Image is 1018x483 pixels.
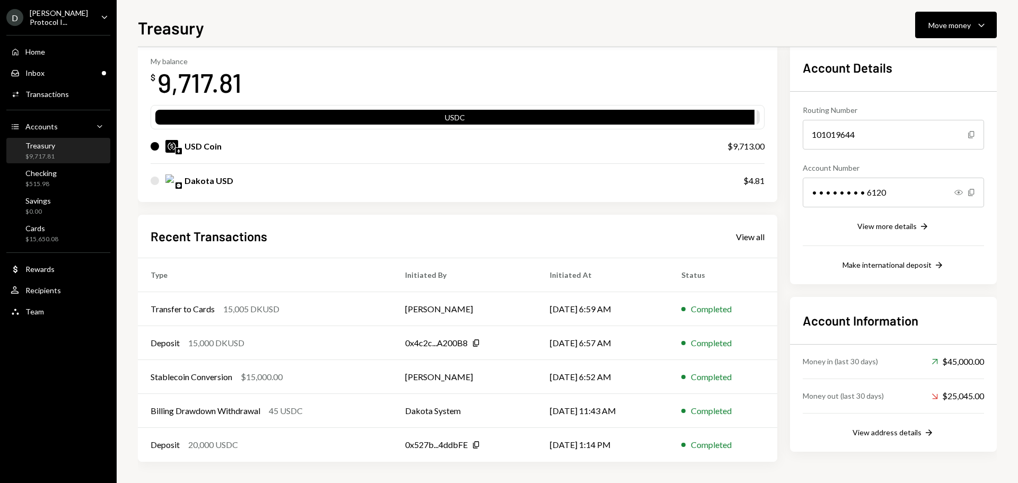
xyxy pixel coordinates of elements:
[691,303,732,315] div: Completed
[392,360,537,394] td: [PERSON_NAME]
[223,303,279,315] div: 15,005 DKUSD
[932,355,984,368] div: $45,000.00
[803,59,984,76] h2: Account Details
[25,265,55,274] div: Rewards
[25,169,57,178] div: Checking
[25,68,45,77] div: Inbox
[151,57,242,66] div: My balance
[853,427,934,439] button: View address details
[691,405,732,417] div: Completed
[853,428,922,437] div: View address details
[25,235,58,244] div: $15,650.08
[537,360,669,394] td: [DATE] 6:52 AM
[405,337,468,349] div: 0x4c2c...A200B8
[691,438,732,451] div: Completed
[6,117,110,136] a: Accounts
[30,8,92,27] div: [PERSON_NAME] Protocol I...
[6,221,110,246] a: Cards$15,650.08
[269,405,303,417] div: 45 USDC
[843,260,944,271] button: Make international deposit
[6,165,110,191] a: Checking$515.98
[392,394,537,428] td: Dakota System
[537,326,669,360] td: [DATE] 6:57 AM
[25,152,55,161] div: $9,717.81
[803,312,984,329] h2: Account Information
[405,438,468,451] div: 0x527b...4ddbFE
[185,174,233,187] div: Dakota USD
[537,258,669,292] th: Initiated At
[25,196,51,205] div: Savings
[803,120,984,150] div: 101019644
[6,280,110,300] a: Recipients
[185,140,222,153] div: USD Coin
[743,174,765,187] div: $4.81
[188,337,244,349] div: 15,000 DKUSD
[175,148,182,154] img: ethereum-mainnet
[151,303,215,315] div: Transfer to Cards
[155,112,754,127] div: USDC
[803,356,878,367] div: Money in (last 30 days)
[188,438,238,451] div: 20,000 USDC
[175,182,182,189] img: base-mainnet
[691,337,732,349] div: Completed
[6,42,110,61] a: Home
[727,140,765,153] div: $9,713.00
[151,72,155,83] div: $
[25,90,69,99] div: Transactions
[537,428,669,462] td: [DATE] 1:14 PM
[25,286,61,295] div: Recipients
[25,180,57,189] div: $515.98
[803,178,984,207] div: • • • • • • • • 6120
[25,122,58,131] div: Accounts
[6,302,110,321] a: Team
[736,232,765,242] div: View all
[803,162,984,173] div: Account Number
[25,224,58,233] div: Cards
[151,227,267,245] h2: Recent Transactions
[151,371,232,383] div: Stablecoin Conversion
[392,292,537,326] td: [PERSON_NAME]
[6,9,23,26] div: D
[6,193,110,218] a: Savings$0.00
[157,66,242,99] div: 9,717.81
[6,84,110,103] a: Transactions
[151,405,260,417] div: Billing Drawdown Withdrawal
[25,47,45,56] div: Home
[928,20,971,31] div: Move money
[537,292,669,326] td: [DATE] 6:59 AM
[6,259,110,278] a: Rewards
[6,63,110,82] a: Inbox
[6,138,110,163] a: Treasury$9,717.81
[25,307,44,316] div: Team
[857,222,917,231] div: View more details
[392,258,537,292] th: Initiated By
[241,371,283,383] div: $15,000.00
[25,141,55,150] div: Treasury
[165,174,178,187] img: DKUSD
[843,260,932,269] div: Make international deposit
[138,17,204,38] h1: Treasury
[803,390,884,401] div: Money out (last 30 days)
[932,390,984,402] div: $25,045.00
[691,371,732,383] div: Completed
[803,104,984,116] div: Routing Number
[915,12,997,38] button: Move money
[537,394,669,428] td: [DATE] 11:43 AM
[165,140,178,153] img: USDC
[25,207,51,216] div: $0.00
[669,258,777,292] th: Status
[151,438,180,451] div: Deposit
[151,337,180,349] div: Deposit
[857,221,929,233] button: View more details
[138,258,392,292] th: Type
[736,231,765,242] a: View all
